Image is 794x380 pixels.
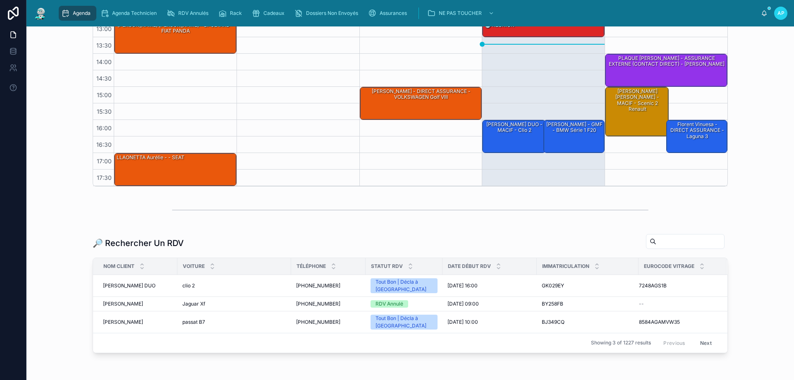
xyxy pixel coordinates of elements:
[103,301,143,307] span: [PERSON_NAME]
[448,263,491,270] span: Date Début RDV
[306,10,358,17] span: Dossiers Non Envoyés
[542,282,564,289] span: GK029EY
[361,88,481,101] div: [PERSON_NAME] - DIRECT ASSURANCE - VOLKSWAGEN Golf VIII
[182,282,195,289] span: clio 2
[605,87,668,136] div: [PERSON_NAME] [PERSON_NAME] - MACIF - scenic 2 renault
[380,10,407,17] span: Assurances
[115,153,236,186] div: LLAONETTA Aurélie - - SEAT
[542,282,634,289] a: GK029EY
[95,158,114,165] span: 17:00
[182,301,205,307] span: Jaguar Xf
[73,10,91,17] span: Agenda
[371,300,438,308] a: RDV Annulé
[55,4,761,22] div: scrollable content
[366,6,413,21] a: Assurances
[94,42,114,49] span: 13:30
[447,282,532,289] a: [DATE] 16:00
[94,141,114,148] span: 16:30
[94,75,114,82] span: 14:30
[263,10,285,17] span: Cadeaux
[182,319,205,325] span: passat B7
[95,174,114,181] span: 17:30
[544,120,604,153] div: [PERSON_NAME] - GMF - BMW série 1 f20
[292,6,364,21] a: Dossiers Non Envoyés
[360,87,482,119] div: [PERSON_NAME] - DIRECT ASSURANCE - VOLKSWAGEN Golf VIII
[777,10,784,17] span: AP
[182,282,286,289] a: clio 2
[639,319,680,325] span: 8584AGAMVW35
[94,58,114,65] span: 14:00
[371,315,438,330] a: Tout Bon | Décla à [GEOGRAPHIC_DATA]
[33,7,48,20] img: App logo
[639,282,717,289] a: 7248AGS1B
[668,121,727,140] div: Florent Vinuesa - DIRECT ASSURANCE - laguna 3
[545,121,604,134] div: [PERSON_NAME] - GMF - BMW série 1 f20
[103,319,172,325] a: [PERSON_NAME]
[182,319,286,325] a: passat B7
[98,6,163,21] a: Agenda Technicien
[178,10,208,17] span: RDV Annulés
[542,319,634,325] a: BJ349CQ
[103,263,134,270] span: Nom Client
[483,120,545,153] div: [PERSON_NAME] DUO - MACIF - clio 2
[542,263,589,270] span: Immatriculation
[116,154,185,161] div: LLAONETTA Aurélie - - SEAT
[59,6,96,21] a: Agenda
[95,108,114,115] span: 15:30
[103,301,172,307] a: [PERSON_NAME]
[216,6,248,21] a: Rack
[447,319,478,325] span: [DATE] 10:00
[639,301,644,307] span: --
[183,263,205,270] span: Voiture
[439,10,482,17] span: NE PAS TOUCHER
[542,301,563,307] span: BY258FB
[103,319,143,325] span: [PERSON_NAME]
[182,301,286,307] a: Jaguar Xf
[483,21,604,37] div: 🕒 RÉUNION - -
[667,120,727,153] div: Florent Vinuesa - DIRECT ASSURANCE - laguna 3
[639,319,717,325] a: 8584AGAMVW35
[112,10,157,17] span: Agenda Technicien
[484,121,545,134] div: [PERSON_NAME] DUO - MACIF - clio 2
[296,301,340,307] span: [PHONE_NUMBER]
[296,319,340,325] span: [PHONE_NUMBER]
[371,278,438,293] a: Tout Bon | Décla à [GEOGRAPHIC_DATA]
[447,301,479,307] span: [DATE] 09:00
[103,282,172,289] a: [PERSON_NAME] DUO
[371,263,403,270] span: Statut RDV
[542,301,634,307] a: BY258FB
[447,301,532,307] a: [DATE] 09:00
[542,319,564,325] span: BJ349CQ
[230,10,242,17] span: Rack
[425,6,498,21] a: NE PAS TOUCHER
[95,91,114,98] span: 15:00
[644,263,694,270] span: Eurocode Vitrage
[115,21,236,53] div: [PERSON_NAME] [PERSON_NAME] - BPCE IARD - FIAT PANDA
[296,282,340,289] span: [PHONE_NUMBER]
[607,55,727,68] div: PLAQUE [PERSON_NAME] - ASSURANCE EXTERNE (CONTACT DIRECT) - [PERSON_NAME]
[639,282,667,289] span: 7248AGS1B
[94,25,114,32] span: 13:00
[116,22,236,35] div: [PERSON_NAME] [PERSON_NAME] - BPCE IARD - FIAT PANDA
[605,54,727,86] div: PLAQUE [PERSON_NAME] - ASSURANCE EXTERNE (CONTACT DIRECT) - [PERSON_NAME]
[447,282,478,289] span: [DATE] 16:00
[93,237,184,249] h1: 🔎 Rechercher Un RDV
[375,315,433,330] div: Tout Bon | Décla à [GEOGRAPHIC_DATA]
[375,300,403,308] div: RDV Annulé
[164,6,214,21] a: RDV Annulés
[607,88,668,113] div: [PERSON_NAME] [PERSON_NAME] - MACIF - scenic 2 renault
[591,339,651,346] span: Showing 3 of 1227 results
[103,282,155,289] span: [PERSON_NAME] DUO
[694,337,717,349] button: Next
[375,278,433,293] div: Tout Bon | Décla à [GEOGRAPHIC_DATA]
[297,263,326,270] span: Téléphone
[296,301,361,307] a: [PHONE_NUMBER]
[447,319,532,325] a: [DATE] 10:00
[94,124,114,131] span: 16:00
[249,6,290,21] a: Cadeaux
[639,301,717,307] a: --
[296,319,361,325] a: [PHONE_NUMBER]
[296,282,361,289] a: [PHONE_NUMBER]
